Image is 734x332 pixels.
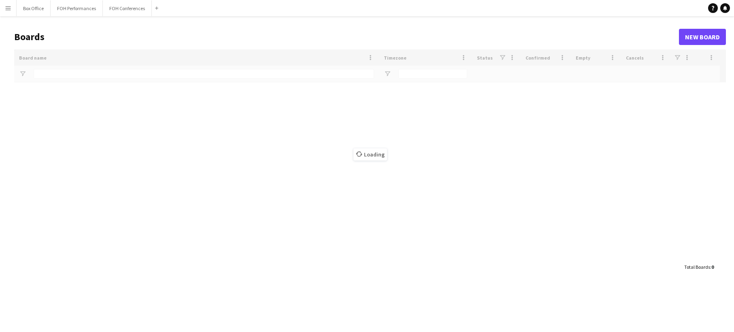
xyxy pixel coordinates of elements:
[711,264,714,270] span: 0
[51,0,103,16] button: FOH Performances
[684,259,714,275] div: :
[353,148,387,161] span: Loading
[684,264,710,270] span: Total Boards
[17,0,51,16] button: Box Office
[103,0,152,16] button: FOH Conferences
[679,29,726,45] a: New Board
[14,31,679,43] h1: Boards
